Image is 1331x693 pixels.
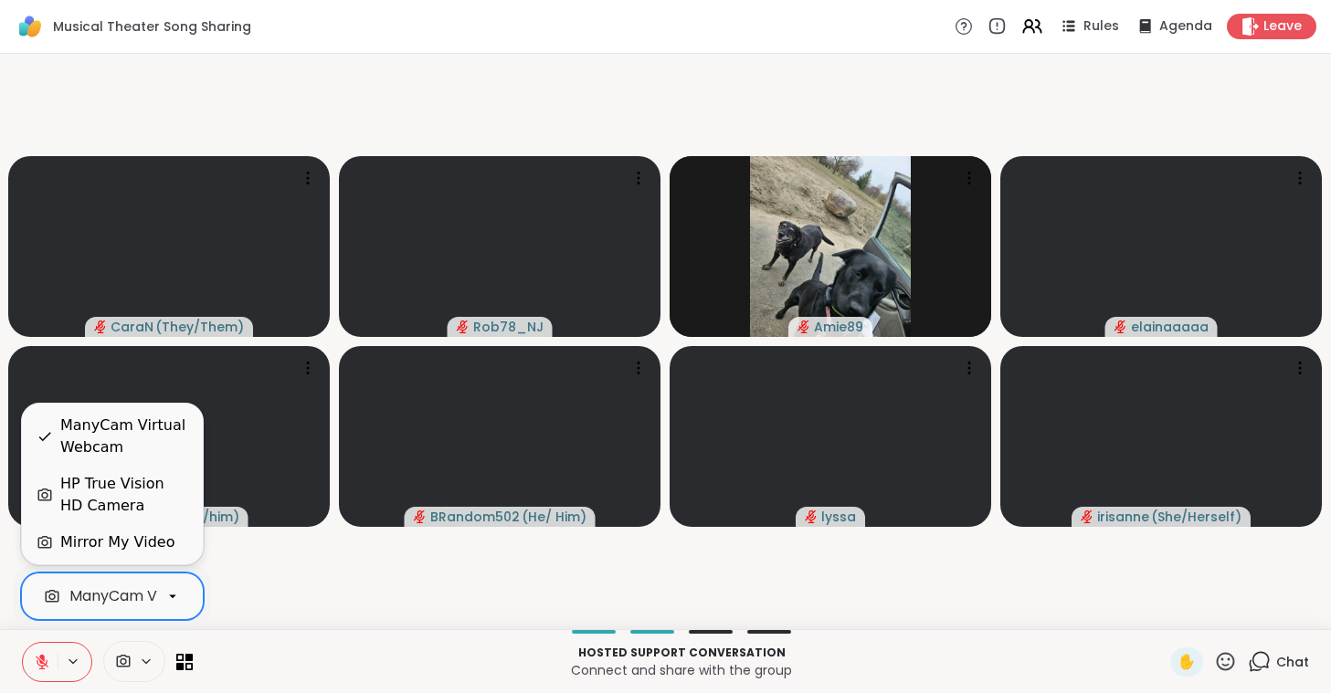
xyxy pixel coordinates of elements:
span: Rules [1083,17,1119,36]
span: Rob78_NJ [473,318,544,336]
img: Amie89 [750,156,911,337]
span: audio-muted [94,320,107,333]
img: ShareWell Logomark [15,11,46,42]
div: Mirror My Video [60,531,174,553]
span: audio-muted [798,320,810,333]
span: elainaaaaa [1131,318,1209,336]
p: Connect and share with the group [204,661,1159,679]
span: audio-muted [1114,320,1127,333]
span: Leave [1263,17,1302,36]
span: ( She/Herself ) [1151,508,1241,526]
span: audio-muted [414,510,427,523]
span: BRandom502 [430,508,520,526]
div: ManyCam Virtual Webcam [60,415,188,458]
span: lyssa [821,508,856,526]
div: HP True Vision HD Camera [60,473,188,517]
div: ManyCam Virtual Webcam [69,585,264,607]
span: audio-muted [805,510,818,523]
span: ( They/Them ) [155,318,244,336]
span: Amie89 [814,318,863,336]
span: audio-muted [1081,510,1093,523]
span: audio-muted [457,320,470,333]
span: ✋ [1178,651,1196,673]
span: Musical Theater Song Sharing [53,17,251,36]
p: Hosted support conversation [204,645,1159,661]
span: Chat [1276,653,1309,671]
span: irisanne [1097,508,1149,526]
span: ( He/ Him ) [522,508,586,526]
span: ( he/him ) [180,508,239,526]
span: Agenda [1159,17,1212,36]
span: CaraN [111,318,153,336]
